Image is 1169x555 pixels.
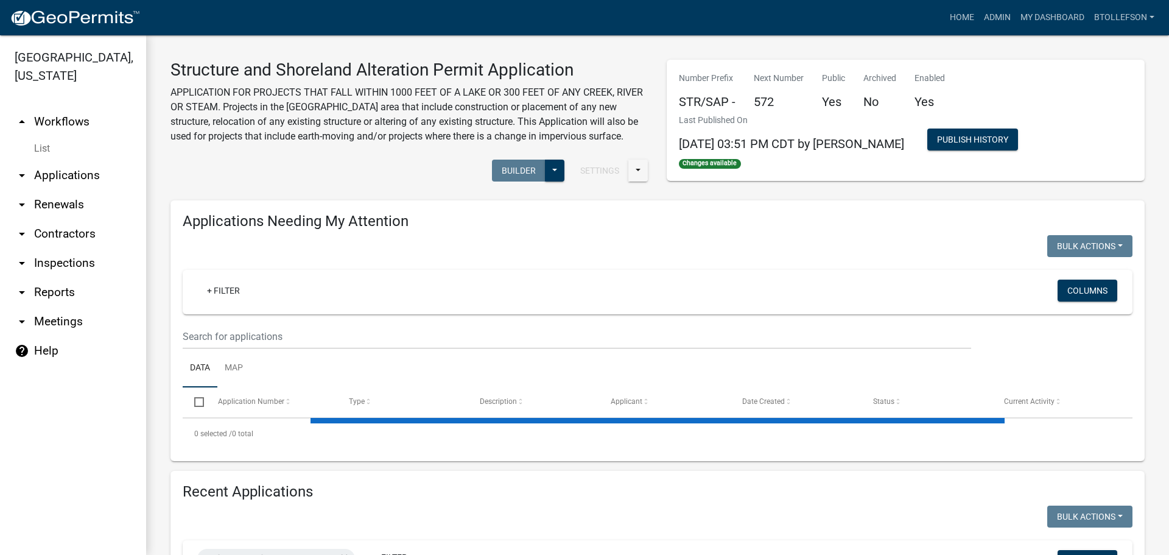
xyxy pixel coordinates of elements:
a: + Filter [197,280,250,302]
h4: Recent Applications [183,483,1132,501]
i: arrow_drop_down [15,227,29,241]
datatable-header-cell: Date Created [730,387,861,417]
i: arrow_drop_up [15,115,29,129]
a: Home [945,6,979,29]
datatable-header-cell: Type [337,387,468,417]
p: Next Number [754,72,804,85]
button: Columns [1058,280,1117,302]
h5: STR/SAP - [679,94,735,109]
button: Bulk Actions [1047,506,1132,528]
span: [DATE] 03:51 PM CDT by [PERSON_NAME] [679,136,904,151]
button: Builder [492,160,546,182]
button: Publish History [927,129,1018,150]
a: Admin [979,6,1016,29]
span: Date Created [742,397,785,406]
wm-modal-confirm: Workflow Publish History [927,136,1018,146]
span: 0 selected / [194,430,232,438]
a: Data [183,349,217,388]
button: Settings [570,160,629,182]
i: help [15,344,29,358]
h5: Yes [914,94,945,109]
span: Status [873,397,894,406]
button: Bulk Actions [1047,235,1132,257]
a: btollefson [1089,6,1159,29]
datatable-header-cell: Status [862,387,992,417]
p: APPLICATION FOR PROJECTS THAT FALL WITHIN 1000 FEET OF A LAKE OR 300 FEET OF ANY CREEK, RIVER OR ... [170,85,648,144]
p: Archived [863,72,896,85]
p: Enabled [914,72,945,85]
h5: Yes [822,94,845,109]
input: Search for applications [183,324,971,349]
span: Current Activity [1004,397,1055,406]
h3: Structure and Shoreland Alteration Permit Application [170,60,648,80]
a: Map [217,349,250,388]
p: Number Prefix [679,72,735,85]
span: Type [349,397,365,406]
i: arrow_drop_down [15,256,29,270]
span: Changes available [679,159,741,169]
datatable-header-cell: Application Number [206,387,337,417]
h5: 572 [754,94,804,109]
i: arrow_drop_down [15,168,29,183]
datatable-header-cell: Description [468,387,599,417]
div: 0 total [183,419,1132,449]
i: arrow_drop_down [15,197,29,212]
span: Applicant [611,397,642,406]
datatable-header-cell: Applicant [599,387,730,417]
datatable-header-cell: Current Activity [992,387,1123,417]
p: Public [822,72,845,85]
a: My Dashboard [1016,6,1089,29]
h5: No [863,94,896,109]
h4: Applications Needing My Attention [183,213,1132,230]
span: Description [480,397,517,406]
p: Last Published On [679,114,904,127]
i: arrow_drop_down [15,314,29,329]
datatable-header-cell: Select [183,387,206,417]
i: arrow_drop_down [15,285,29,300]
span: Application Number [218,397,284,406]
